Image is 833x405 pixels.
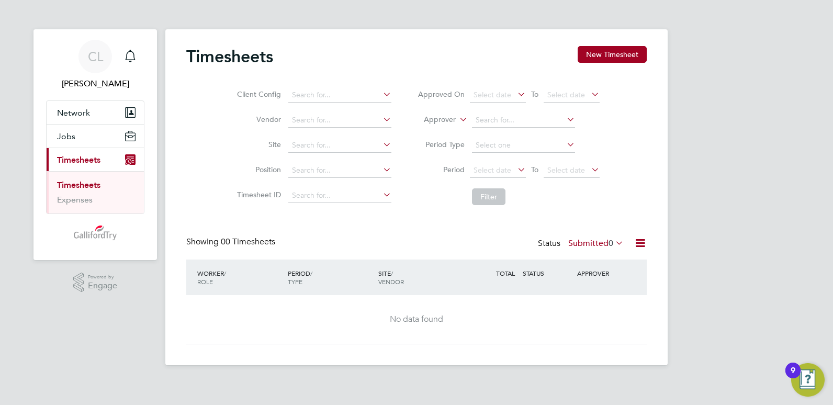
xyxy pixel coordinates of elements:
div: Status [538,237,626,251]
button: Jobs [47,125,144,148]
span: / [224,269,226,277]
span: CL [88,50,103,63]
a: CL[PERSON_NAME] [46,40,144,90]
a: Expenses [57,195,93,205]
div: Timesheets [47,171,144,213]
label: Site [234,140,281,149]
span: / [391,269,393,277]
a: Go to home page [46,224,144,241]
div: Showing [186,237,277,248]
a: Timesheets [57,180,100,190]
span: Timesheets [57,155,100,165]
span: To [528,163,542,176]
label: Period [418,165,465,174]
span: To [528,87,542,101]
span: ROLE [197,277,213,286]
span: Powered by [88,273,117,282]
div: WORKER [195,264,285,291]
label: Approver [409,115,456,125]
label: Submitted [568,238,624,249]
span: Network [57,108,90,118]
span: Jobs [57,131,75,141]
span: Charlotte Loose [46,77,144,90]
label: Approved On [418,89,465,99]
span: / [310,269,312,277]
span: Engage [88,282,117,290]
span: Select date [474,90,511,99]
label: Vendor [234,115,281,124]
span: 0 [609,238,613,249]
img: gallifordtry-logo-retina.png [74,224,117,241]
button: Timesheets [47,148,144,171]
input: Select one [472,138,575,153]
span: TOTAL [496,269,515,277]
div: STATUS [520,264,575,283]
div: No data found [197,314,636,325]
input: Search for... [472,113,575,128]
h2: Timesheets [186,46,273,67]
nav: Main navigation [33,29,157,260]
a: Powered byEngage [73,273,118,292]
button: Open Resource Center, 9 new notifications [791,363,825,397]
input: Search for... [288,138,391,153]
button: Filter [472,188,505,205]
div: SITE [376,264,466,291]
span: VENDOR [378,277,404,286]
label: Timesheet ID [234,190,281,199]
span: TYPE [288,277,302,286]
input: Search for... [288,113,391,128]
input: Search for... [288,88,391,103]
button: New Timesheet [578,46,647,63]
div: PERIOD [285,264,376,291]
input: Search for... [288,163,391,178]
span: Select date [547,90,585,99]
label: Period Type [418,140,465,149]
div: APPROVER [575,264,629,283]
span: Select date [474,165,511,175]
span: Select date [547,165,585,175]
button: Network [47,101,144,124]
label: Client Config [234,89,281,99]
div: 9 [791,370,795,384]
input: Search for... [288,188,391,203]
span: 00 Timesheets [221,237,275,247]
label: Position [234,165,281,174]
